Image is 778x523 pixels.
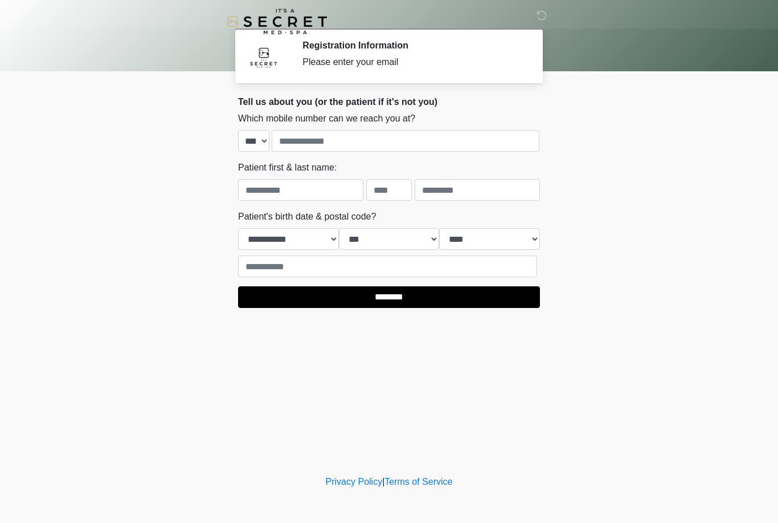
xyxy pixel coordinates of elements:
[384,477,452,486] a: Terms of Service
[247,40,281,74] img: Agent Avatar
[238,112,415,125] label: Which mobile number can we reach you at?
[227,9,327,34] img: It's A Secret Med Spa Logo
[326,477,383,486] a: Privacy Policy
[238,96,540,107] h2: Tell us about you (or the patient if it's not you)
[302,55,523,69] div: Please enter your email
[302,40,523,51] h2: Registration Information
[238,210,376,224] label: Patient's birth date & postal code?
[382,477,384,486] a: |
[238,161,337,175] label: Patient first & last name:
